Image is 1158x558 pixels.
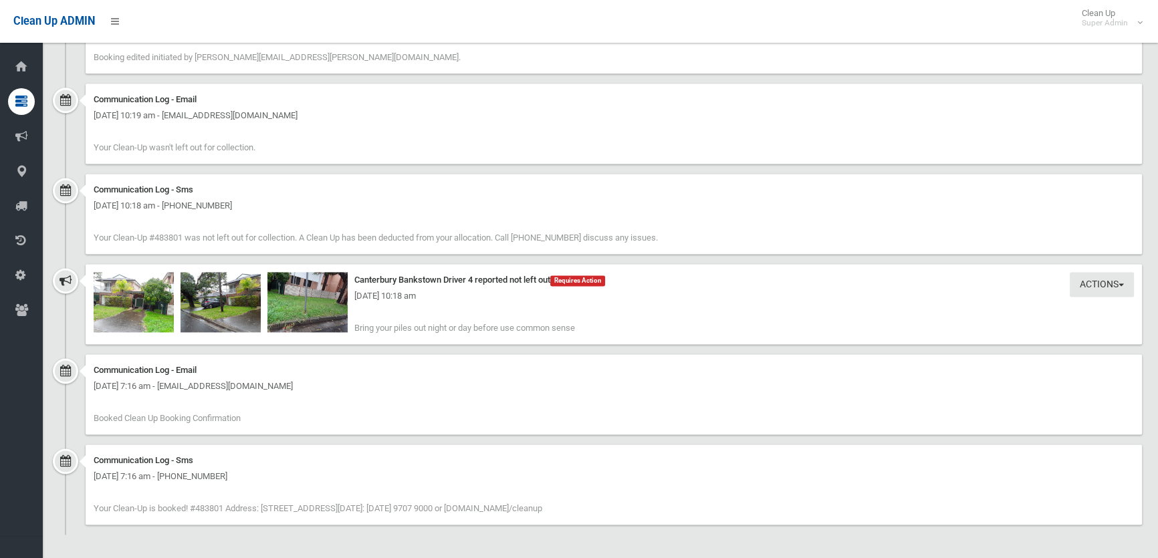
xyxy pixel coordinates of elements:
div: [DATE] 7:16 am - [PHONE_NUMBER] [94,468,1134,484]
div: Communication Log - Sms [94,452,1134,468]
span: Clean Up [1075,8,1141,28]
span: Booking edited initiated by [PERSON_NAME][EMAIL_ADDRESS][PERSON_NAME][DOMAIN_NAME]. [94,52,461,62]
img: 2025-09-1110.17.223030416549476370945.jpg [94,272,174,332]
div: Communication Log - Email [94,362,1134,378]
div: [DATE] 10:18 am [94,288,1134,304]
div: [DATE] 10:18 am - [PHONE_NUMBER] [94,198,1134,214]
div: [DATE] 10:19 am - [EMAIL_ADDRESS][DOMAIN_NAME] [94,108,1134,124]
button: Actions [1070,272,1134,297]
span: Your Clean-Up #483801 was not left out for collection. A Clean Up has been deducted from your all... [94,233,658,243]
span: Requires Action [550,275,605,286]
span: Booked Clean Up Booking Confirmation [94,413,241,423]
span: Your Clean-Up wasn't left out for collection. [94,142,255,152]
div: Communication Log - Email [94,92,1134,108]
img: 2025-09-1110.17.578539985778533020783.jpg [267,272,348,332]
span: Your Clean-Up is booked! #483801 Address: [STREET_ADDRESS][DATE]: [DATE] 9707 9000 or [DOMAIN_NAM... [94,503,542,513]
span: Clean Up ADMIN [13,15,95,27]
small: Super Admin [1082,18,1128,28]
div: Communication Log - Sms [94,182,1134,198]
div: [DATE] 7:16 am - [EMAIL_ADDRESS][DOMAIN_NAME] [94,378,1134,394]
img: 2025-09-1110.17.425926473635263956475.jpg [181,272,261,332]
span: Bring your piles out night or day before use common sense [354,323,575,333]
div: Canterbury Bankstown Driver 4 reported not left out [94,272,1134,288]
